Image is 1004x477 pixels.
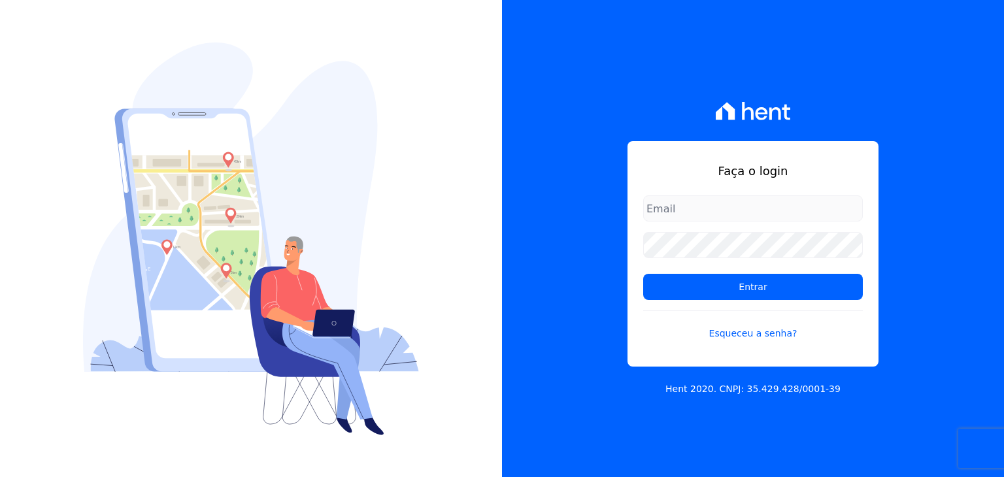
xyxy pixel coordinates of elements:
[643,195,863,222] input: Email
[643,310,863,340] a: Esqueceu a senha?
[643,162,863,180] h1: Faça o login
[665,382,841,396] p: Hent 2020. CNPJ: 35.429.428/0001-39
[643,274,863,300] input: Entrar
[83,42,419,435] img: Login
